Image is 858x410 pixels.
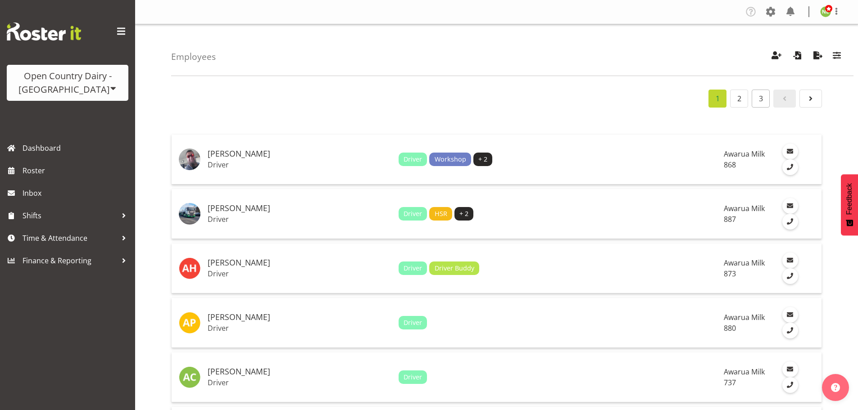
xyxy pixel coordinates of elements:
span: Inbox [23,186,131,200]
a: Call Employee [782,268,798,284]
img: alan-rolton04c296bc37223c8dd08f2cd7387a414a.png [179,149,200,170]
span: Shifts [23,209,117,222]
h5: [PERSON_NAME] [208,258,391,267]
div: Open Country Dairy - [GEOGRAPHIC_DATA] [16,69,119,96]
p: Driver [208,269,391,278]
h5: [PERSON_NAME] [208,204,391,213]
span: Roster [23,164,131,177]
a: Call Employee [782,159,798,175]
a: Page 2. [730,90,748,108]
img: andrew-muirad45df72db9e0ef9b86311889fb83021.png [179,203,200,225]
span: Awarua Milk [724,258,765,268]
span: Driver [404,372,422,382]
span: Driver [404,209,422,219]
span: 873 [724,269,736,279]
a: Email Employee [782,307,798,323]
a: Page 0. [773,90,796,108]
button: Feedback - Show survey [841,174,858,235]
span: Time & Attendance [23,231,117,245]
span: HSR [435,209,447,219]
span: Driver Buddy [435,263,474,273]
span: Driver [404,263,422,273]
img: andrew-crawford10983.jpg [179,366,200,388]
span: Finance & Reporting [23,254,117,267]
a: Email Employee [782,144,798,159]
span: Awarua Milk [724,312,765,322]
span: + 2 [459,209,468,219]
button: Filter Employees [827,47,846,67]
span: Driver [404,318,422,328]
span: 868 [724,160,736,170]
span: Awarua Milk [724,367,765,377]
span: Awarua Milk [724,149,765,159]
button: Create Employees [767,47,786,67]
button: Import Employees [788,47,807,67]
span: Dashboard [23,141,131,155]
p: Driver [208,215,391,224]
h4: Employees [171,52,216,62]
a: Email Employee [782,361,798,377]
button: Export Employees [808,47,827,67]
a: Page 2. [799,90,822,108]
a: Call Employee [782,214,798,230]
a: Email Employee [782,198,798,214]
span: Awarua Milk [724,203,765,213]
img: help-xxl-2.png [831,383,840,392]
img: andrew-poole7464.jpg [179,312,200,333]
a: Page 3. [752,90,770,108]
h5: [PERSON_NAME] [208,313,391,322]
a: Call Employee [782,377,798,393]
p: Driver [208,324,391,333]
span: 880 [724,323,736,333]
a: Email Employee [782,252,798,268]
h5: [PERSON_NAME] [208,367,391,376]
span: 737 [724,378,736,387]
h5: [PERSON_NAME] [208,149,391,158]
span: Workshop [435,154,466,164]
img: nicole-lloyd7454.jpg [820,6,831,17]
span: 887 [724,214,736,224]
img: Rosterit website logo [7,23,81,41]
span: Driver [404,154,422,164]
p: Driver [208,160,391,169]
a: Call Employee [782,323,798,338]
p: Driver [208,378,391,387]
span: + 2 [478,154,487,164]
img: andrew-henderson7383.jpg [179,257,200,279]
span: Feedback [845,183,853,215]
